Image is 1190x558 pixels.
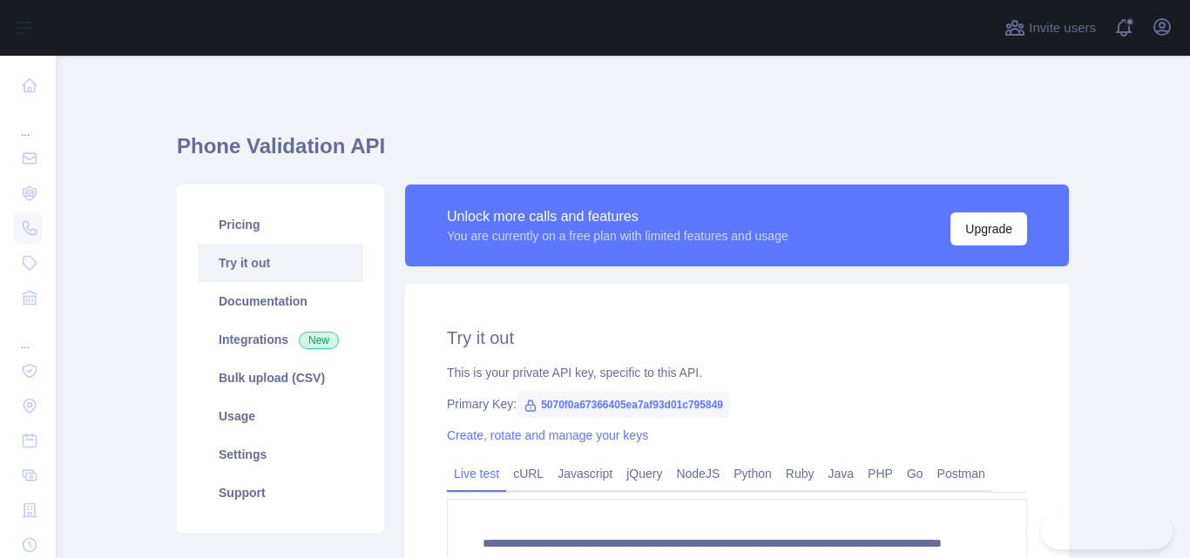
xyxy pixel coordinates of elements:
h1: Phone Validation API [177,132,1069,174]
a: cURL [506,460,551,487]
a: Go [900,460,930,487]
a: Settings [198,435,363,474]
div: Primary Key: [447,395,1027,413]
span: Invite users [1029,18,1096,38]
a: Usage [198,397,363,435]
h2: Try it out [447,326,1027,350]
iframe: Toggle Customer Support [1041,513,1173,549]
a: Python [727,460,779,487]
a: Support [198,474,363,512]
a: Try it out [198,244,363,282]
a: Documentation [198,282,363,320]
a: Pricing [198,205,363,244]
div: Unlock more calls and features [447,206,788,227]
div: ... [14,317,42,352]
a: Create, rotate and manage your keys [447,428,648,442]
div: This is your private API key, specific to this API. [447,364,1027,381]
a: PHP [861,460,900,487]
button: Upgrade [950,212,1027,245]
div: You are currently on a free plan with limited features and usage [447,227,788,245]
a: jQuery [619,460,669,487]
button: Invite users [1001,14,1099,42]
div: ... [14,104,42,139]
a: Live test [447,460,506,487]
a: Postman [930,460,992,487]
a: NodeJS [669,460,727,487]
a: Javascript [551,460,619,487]
a: Integrations New [198,320,363,359]
a: Ruby [779,460,822,487]
span: New [299,332,339,349]
a: Bulk upload (CSV) [198,359,363,397]
a: Java [822,460,862,487]
span: 5070f0a67366405ea7af93d01c795849 [517,392,730,418]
